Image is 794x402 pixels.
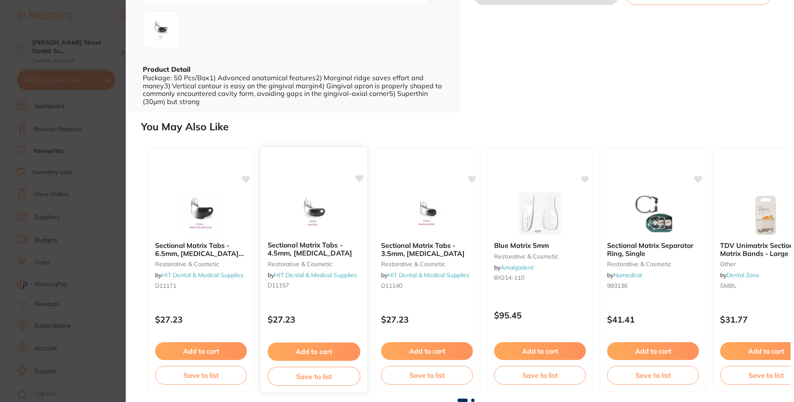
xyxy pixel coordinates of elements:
small: 993136 [607,282,699,289]
span: by [607,271,642,279]
b: Sectional Matrix Tabs - 4.5mm, Premolar [268,242,360,257]
p: $95.45 [494,310,586,320]
a: Amalgadent [500,264,534,271]
span: by [720,271,760,279]
a: HIT Dental & Medical Supplies [387,271,469,279]
button: Add to cart [494,342,586,360]
small: BIO14-110 [494,274,586,281]
small: restorative & cosmetic [268,261,360,267]
small: D11171 [155,282,247,289]
small: D11140 [381,282,473,289]
small: restorative & cosmetic [381,261,473,267]
img: Sectional Matrix Tabs - 4.5mm, Premolar [286,192,342,235]
img: eC01LTVtbS1qcGc [146,14,176,45]
b: Sectional Matrix Separator Ring, Single [607,242,699,257]
p: $41.41 [607,315,699,324]
p: $27.23 [381,315,473,324]
p: $27.23 [268,315,360,325]
span: by [155,271,243,279]
img: Blue Matrix 5mm [512,192,568,235]
small: restorative & cosmetic [607,261,699,267]
span: by [381,271,469,279]
b: Sectional Matrix Tabs - 3.5mm, Deciduous Teeth [381,242,473,257]
img: Sectional Matrix Tabs - 6.5mm, Molar with Extension [173,192,229,235]
button: Save to list [494,366,586,385]
img: Sectional Matrix Tabs - 3.5mm, Deciduous Teeth [399,192,455,235]
p: $27.23 [155,315,247,324]
button: Add to cart [155,342,247,360]
small: restorative & cosmetic [494,253,586,260]
a: Dental Zone [726,271,760,279]
a: HIT Dental & Medical Supplies [274,271,357,279]
div: Package: 50 Pcs/Box1) Advanced anatomical features2) Marginal ridge saves effort and money3) Vert... [143,74,443,105]
button: Save to list [155,366,247,385]
button: Save to list [607,366,699,385]
span: by [268,271,357,279]
img: TDV Unimatrix Sectional Matrix Bands - Large [738,192,794,235]
b: Product Detail [143,65,190,73]
button: Add to cart [381,342,473,360]
a: HIT Dental & Medical Supplies [161,271,243,279]
img: Sectional Matrix Separator Ring, Single [625,192,681,235]
button: Save to list [381,366,473,385]
button: Save to list [268,367,360,386]
b: Sectional Matrix Tabs - 6.5mm, Molar with Extension [155,242,247,257]
small: D11157 [268,282,360,289]
b: Blue Matrix 5mm [494,242,586,249]
a: Numedical [613,271,642,279]
h2: You May Also Like [141,121,791,133]
button: Add to cart [268,343,360,361]
small: restorative & cosmetic [155,261,247,267]
button: Add to cart [607,342,699,360]
span: by [494,264,534,271]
